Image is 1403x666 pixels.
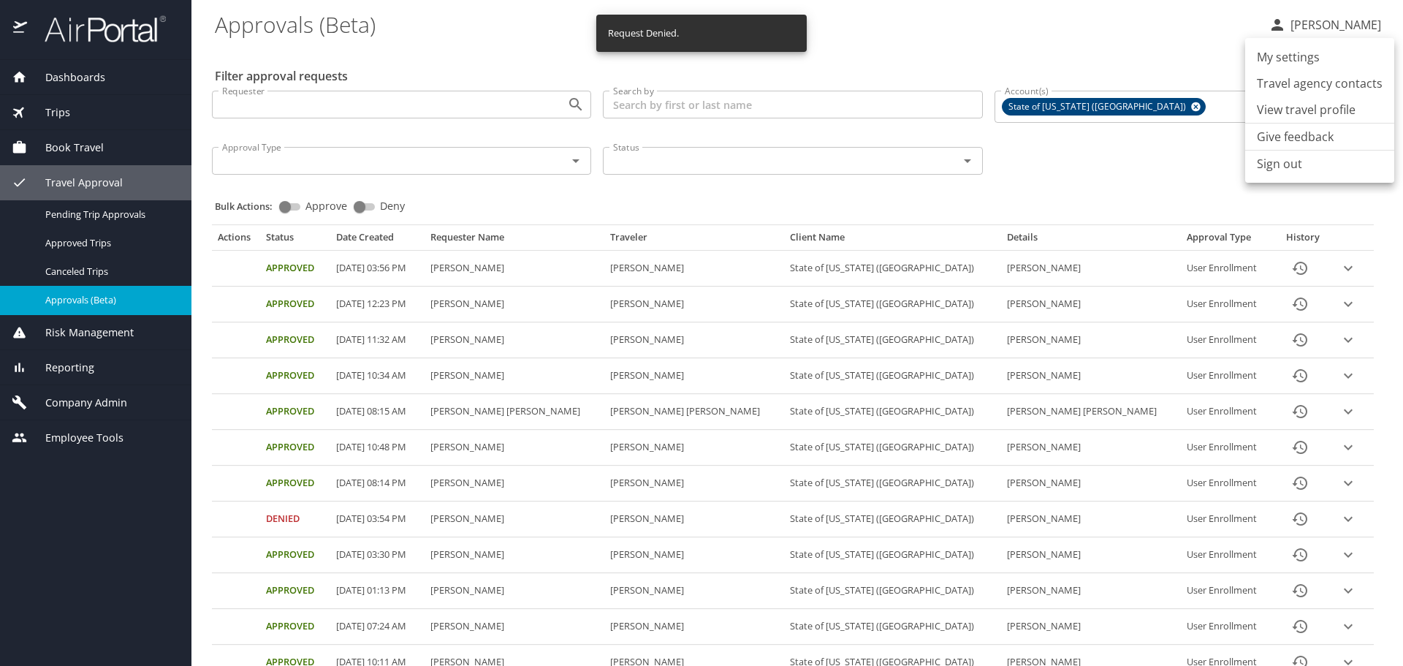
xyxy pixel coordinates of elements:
a: Travel agency contacts [1245,70,1394,97]
a: View travel profile [1245,97,1394,123]
li: Sign out [1245,151,1394,177]
a: Give feedback [1257,128,1334,145]
a: My settings [1245,44,1394,70]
